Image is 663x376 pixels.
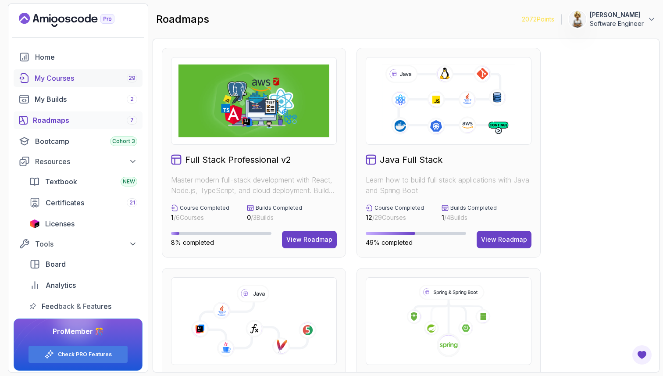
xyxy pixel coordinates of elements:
button: Check PRO Features [28,345,128,363]
button: user profile image[PERSON_NAME]Software Engineer [569,11,656,28]
span: Textbook [45,176,77,187]
span: Board [46,259,66,269]
div: Resources [35,156,137,167]
h2: Full Stack Professional v2 [185,154,291,166]
span: 12 [366,214,372,221]
p: Course Completed [180,204,229,211]
a: textbook [24,173,143,190]
button: Resources [14,154,143,169]
span: 0 [247,214,251,221]
a: roadmaps [14,111,143,129]
p: Learn how to build full stack applications with Java and Spring Boot [366,175,531,196]
p: / 6 Courses [171,213,229,222]
button: View Roadmap [282,231,337,248]
p: / 29 Courses [366,213,424,222]
span: Certificates [46,197,84,208]
img: jetbrains icon [29,219,40,228]
a: Check PRO Features [58,351,112,358]
a: certificates [24,194,143,211]
a: bootcamp [14,132,143,150]
span: 1 [442,214,444,221]
a: builds [14,90,143,108]
button: View Roadmap [477,231,531,248]
span: 7 [130,117,134,124]
a: board [24,255,143,273]
div: My Courses [35,73,137,83]
div: Bootcamp [35,136,137,147]
a: Landing page [19,13,135,27]
p: / 4 Builds [442,213,497,222]
p: Software Engineer [590,19,644,28]
p: Master modern full-stack development with React, Node.js, TypeScript, and cloud deployment. Build... [171,175,337,196]
p: Course Completed [374,204,424,211]
img: user profile image [569,11,586,28]
button: Open Feedback Button [631,344,652,365]
p: [PERSON_NAME] [590,11,644,19]
a: feedback [24,297,143,315]
span: 8% completed [171,239,214,246]
span: Feedback & Features [42,301,111,312]
a: licenses [24,215,143,233]
p: Builds Completed [256,204,302,211]
h2: roadmaps [156,12,209,26]
img: Full Stack Professional v2 [178,64,329,137]
div: View Roadmap [481,235,527,244]
div: My Builds [35,94,137,104]
h2: Java Full Stack [380,154,442,166]
a: courses [14,69,143,87]
span: 29 [128,75,135,82]
span: Cohort 3 [112,138,135,145]
div: View Roadmap [286,235,332,244]
div: Home [35,52,137,62]
div: Tools [35,239,137,249]
p: / 3 Builds [247,213,302,222]
p: 2072 Points [522,15,554,24]
span: Licenses [45,218,75,229]
a: analytics [24,276,143,294]
span: 1 [171,214,174,221]
button: Tools [14,236,143,252]
div: Roadmaps [33,115,137,125]
span: NEW [123,178,135,185]
p: Builds Completed [450,204,497,211]
span: 21 [129,199,135,206]
span: Analytics [46,280,76,290]
span: 2 [130,96,134,103]
span: 49% completed [366,239,413,246]
a: home [14,48,143,66]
